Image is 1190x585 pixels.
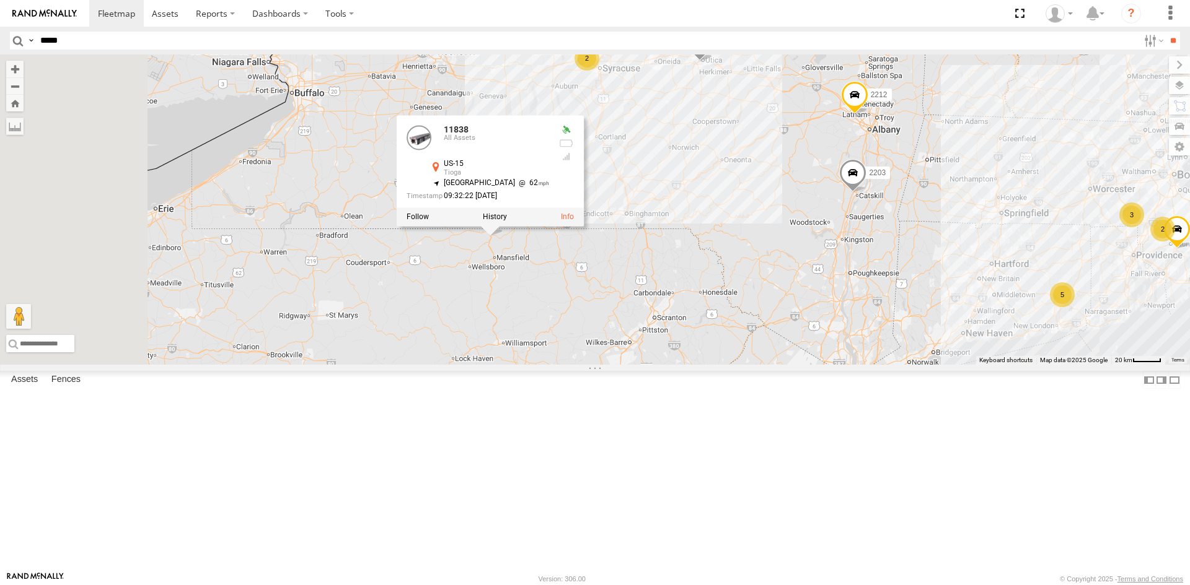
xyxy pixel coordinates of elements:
a: Terms and Conditions [1117,575,1183,583]
button: Drag Pegman onto the map to open Street View [6,304,31,329]
span: 62 [515,178,549,187]
button: Map Scale: 20 km per 43 pixels [1111,356,1165,365]
label: Assets [5,371,44,389]
span: Map data ©2025 Google [1040,357,1108,363]
div: 2 [1150,217,1175,241]
a: 11838 [444,124,469,134]
div: 2 [575,46,599,71]
span: 2203 [869,168,886,177]
a: View Asset Details [561,212,574,221]
div: © Copyright 2025 - [1060,575,1183,583]
div: Version: 306.00 [539,575,586,583]
a: Visit our Website [7,573,64,585]
i: ? [1121,4,1141,24]
div: US-15 [444,160,549,168]
div: Tioga [444,169,549,176]
button: Zoom in [6,61,24,77]
span: 20 km [1115,357,1132,363]
span: [GEOGRAPHIC_DATA] [444,178,515,187]
label: Map Settings [1169,138,1190,155]
label: Measure [6,118,24,135]
div: Date/time of location update [407,192,549,200]
label: Dock Summary Table to the Left [1143,371,1155,389]
label: View Asset History [483,212,507,221]
button: Zoom Home [6,95,24,111]
label: Search Filter Options [1139,32,1166,50]
div: 5 [1050,282,1075,307]
a: Terms (opens in new tab) [1171,358,1184,363]
div: No battery health information received from this device. [559,138,574,148]
a: View Asset Details [407,125,431,150]
div: Last Event GSM Signal Strength [559,152,574,162]
label: Fences [45,371,87,389]
img: rand-logo.svg [12,9,77,18]
div: All Assets [444,134,549,142]
span: 2212 [871,90,888,98]
button: Keyboard shortcuts [979,356,1033,365]
label: Hide Summary Table [1168,371,1181,389]
button: Zoom out [6,77,24,95]
div: Valid GPS Fix [559,125,574,135]
label: Realtime tracking of Asset [407,212,429,221]
div: 3 [1119,202,1144,227]
label: Dock Summary Table to the Right [1155,371,1168,389]
label: Search Query [26,32,36,50]
div: Thomas Ward [1041,4,1077,23]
